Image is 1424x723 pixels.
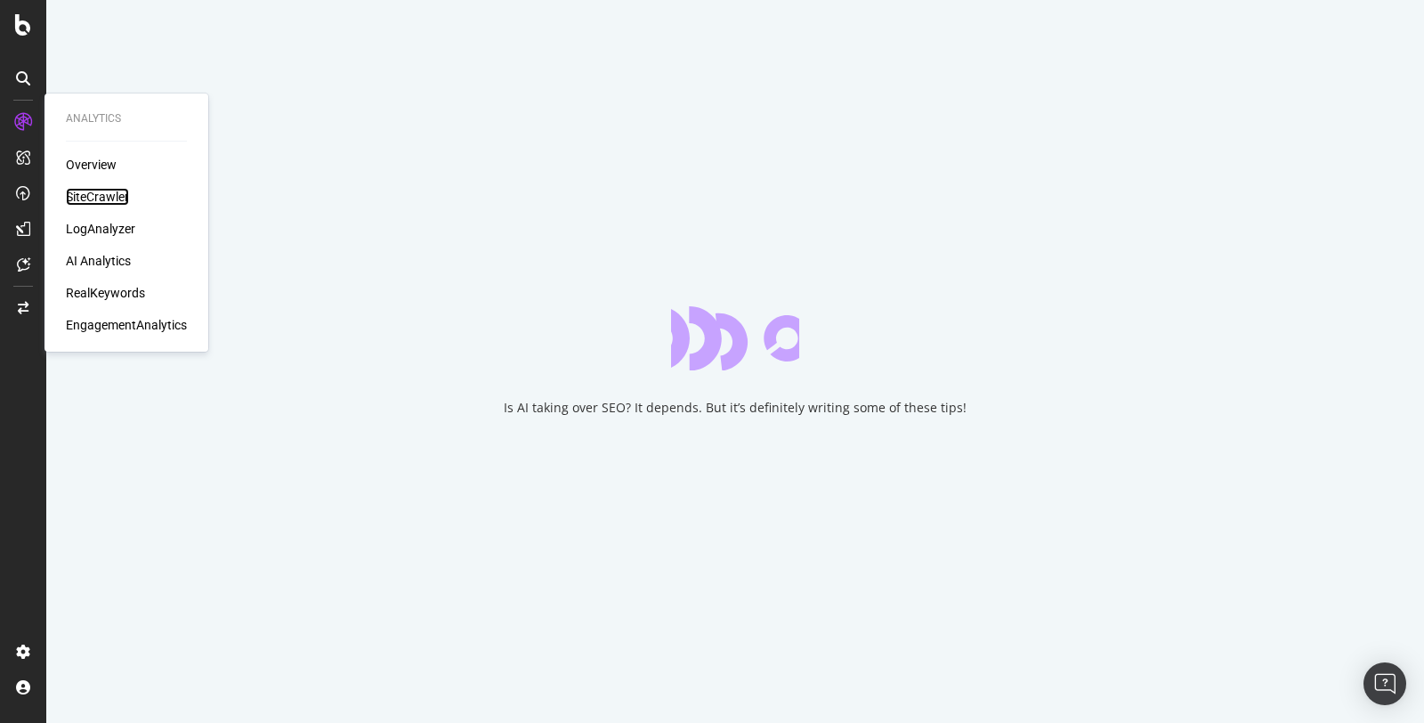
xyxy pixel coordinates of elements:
div: Analytics [66,111,187,126]
div: animation [671,306,799,370]
div: Is AI taking over SEO? It depends. But it’s definitely writing some of these tips! [504,399,967,417]
a: RealKeywords [66,284,145,302]
a: EngagementAnalytics [66,316,187,334]
div: Open Intercom Messenger [1363,662,1406,705]
a: Overview [66,156,117,174]
a: LogAnalyzer [66,220,135,238]
a: SiteCrawler [66,188,129,206]
a: AI Analytics [66,252,131,270]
